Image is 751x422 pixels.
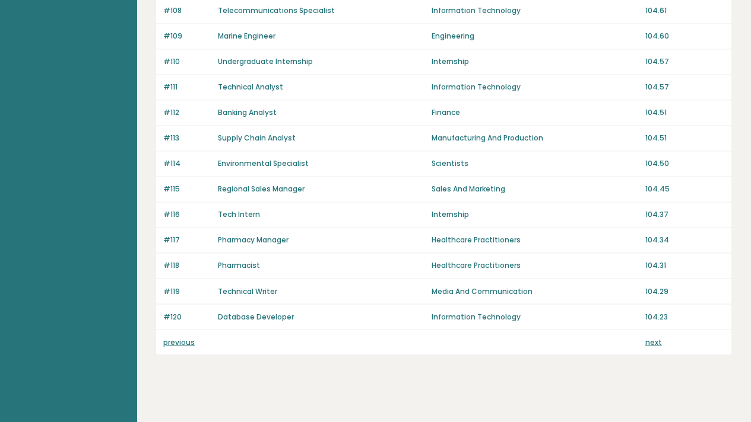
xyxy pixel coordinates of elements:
p: 104.51 [645,107,724,118]
a: Regional Sales Manager [218,184,305,194]
p: 104.57 [645,56,724,67]
a: Pharmacist [218,260,260,270]
p: Sales And Marketing [432,184,638,194]
p: #112 [163,107,211,118]
p: #115 [163,184,211,194]
p: 104.45 [645,184,724,194]
p: #113 [163,133,211,143]
p: 104.61 [645,5,724,16]
p: Media And Communication [432,286,638,296]
p: 104.57 [645,82,724,92]
p: Healthcare Practitioners [432,260,638,271]
p: Information Technology [432,5,638,16]
a: Tech Intern [218,209,260,219]
p: 104.50 [645,158,724,169]
a: Pharmacy Manager [218,235,289,245]
p: #109 [163,31,211,41]
a: Supply Chain Analyst [218,133,296,143]
p: 104.34 [645,235,724,245]
a: next [645,337,661,347]
a: Technical Writer [218,286,277,296]
p: #114 [163,158,211,169]
p: Internship [432,56,638,67]
a: Marine Engineer [218,31,275,41]
p: Healthcare Practitioners [432,235,638,245]
p: #117 [163,235,211,245]
p: #110 [163,56,211,67]
a: Technical Analyst [218,82,283,92]
a: Database Developer [218,311,294,321]
p: #108 [163,5,211,16]
p: #120 [163,311,211,322]
a: Undergraduate Internship [218,56,313,66]
a: Banking Analyst [218,107,277,117]
p: Internship [432,209,638,220]
p: 104.31 [645,260,724,271]
p: Scientists [432,158,638,169]
p: Information Technology [432,82,638,92]
p: Finance [432,107,638,118]
p: #118 [163,260,211,271]
p: #116 [163,209,211,220]
a: previous [163,337,195,347]
p: 104.37 [645,209,724,220]
p: #111 [163,82,211,92]
a: Telecommunications Specialist [218,5,335,15]
p: Information Technology [432,311,638,322]
p: 104.29 [645,286,724,296]
p: 104.51 [645,133,724,143]
p: Manufacturing And Production [432,133,638,143]
p: 104.60 [645,31,724,41]
p: #119 [163,286,211,296]
p: 104.23 [645,311,724,322]
p: Engineering [432,31,638,41]
a: Environmental Specialist [218,158,309,168]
